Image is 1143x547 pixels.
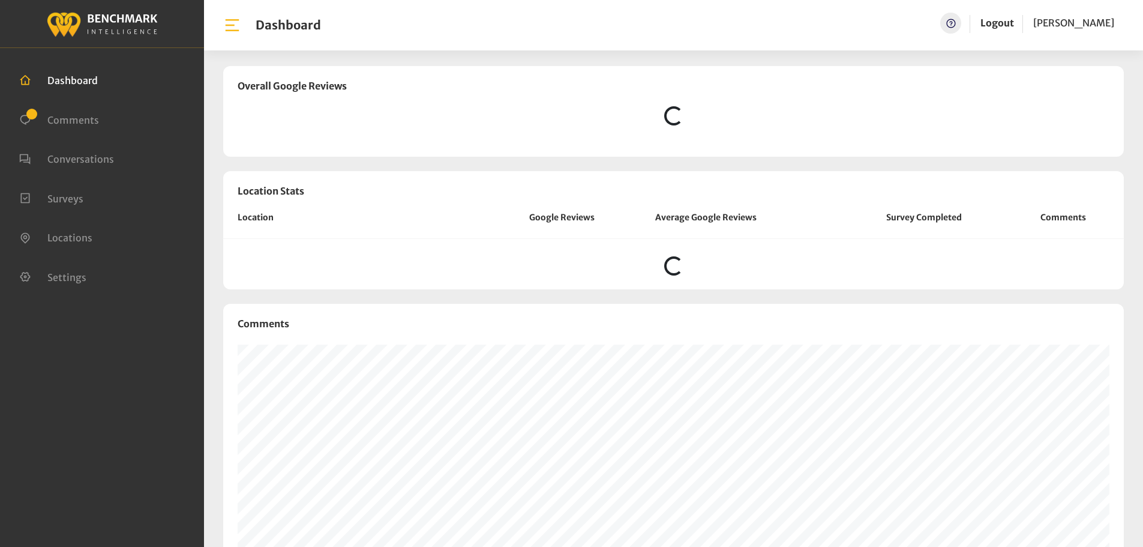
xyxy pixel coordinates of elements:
h3: Location Stats [223,171,1124,211]
span: Settings [47,271,86,283]
span: Locations [47,232,92,244]
a: Locations [19,231,92,243]
a: Surveys [19,192,83,204]
th: Comments [1003,211,1124,239]
span: Surveys [47,192,83,204]
th: Average Google Reviews [641,211,845,239]
a: Logout [980,13,1014,34]
img: bar [223,16,241,34]
h3: Comments [238,318,1109,330]
h1: Dashboard [256,18,321,32]
a: Dashboard [19,73,98,85]
a: Conversations [19,152,114,164]
a: Logout [980,17,1014,29]
th: Survey Completed [845,211,1003,239]
img: benchmark [46,9,158,38]
a: Settings [19,270,86,282]
span: Comments [47,113,99,125]
span: [PERSON_NAME] [1033,17,1114,29]
h3: Overall Google Reviews [238,80,1109,92]
span: Dashboard [47,74,98,86]
th: Google Reviews [483,211,641,239]
span: Conversations [47,153,114,165]
a: Comments [19,113,99,125]
th: Location [223,211,483,239]
a: [PERSON_NAME] [1033,13,1114,34]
